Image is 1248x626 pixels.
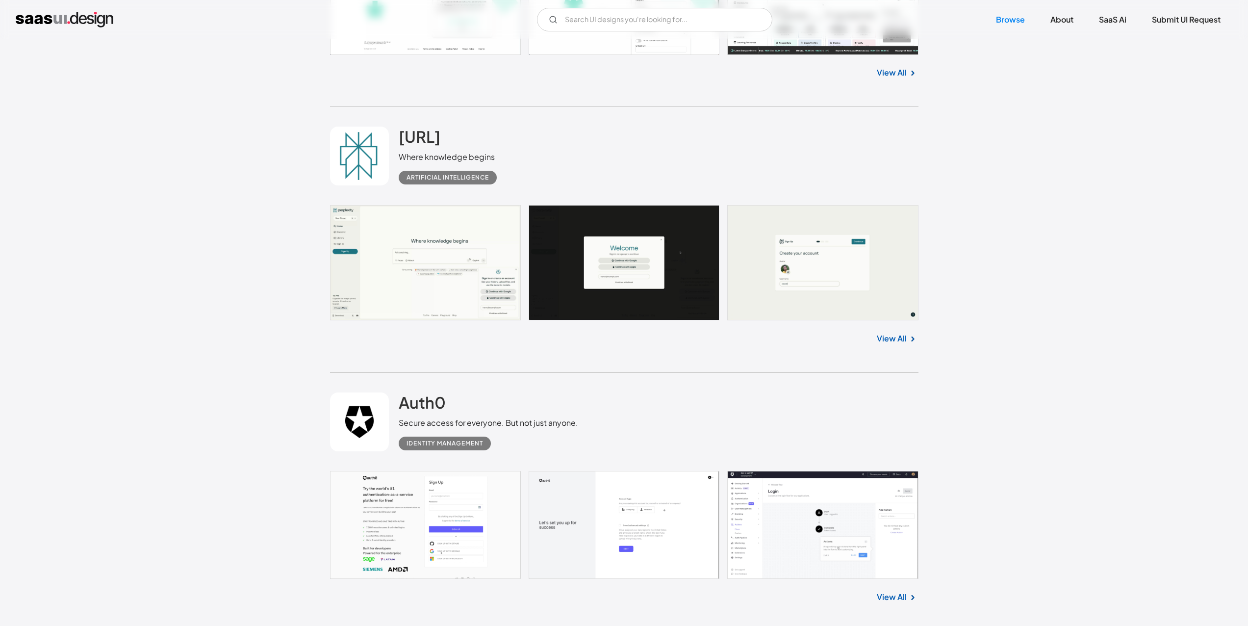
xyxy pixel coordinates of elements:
[399,127,440,151] a: [URL]
[1140,9,1232,30] a: Submit UI Request
[984,9,1037,30] a: Browse
[1087,9,1138,30] a: SaaS Ai
[407,172,489,183] div: Artificial Intelligence
[877,333,907,344] a: View All
[407,438,483,449] div: Identity Management
[877,67,907,78] a: View All
[537,8,772,31] input: Search UI designs you're looking for...
[399,151,505,163] div: Where knowledge begins
[399,127,440,146] h2: [URL]
[1039,9,1085,30] a: About
[16,12,113,27] a: home
[399,392,446,412] h2: Auth0
[399,417,578,429] div: Secure access for everyone. But not just anyone.
[399,392,446,417] a: Auth0
[537,8,772,31] form: Email Form
[877,591,907,603] a: View All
